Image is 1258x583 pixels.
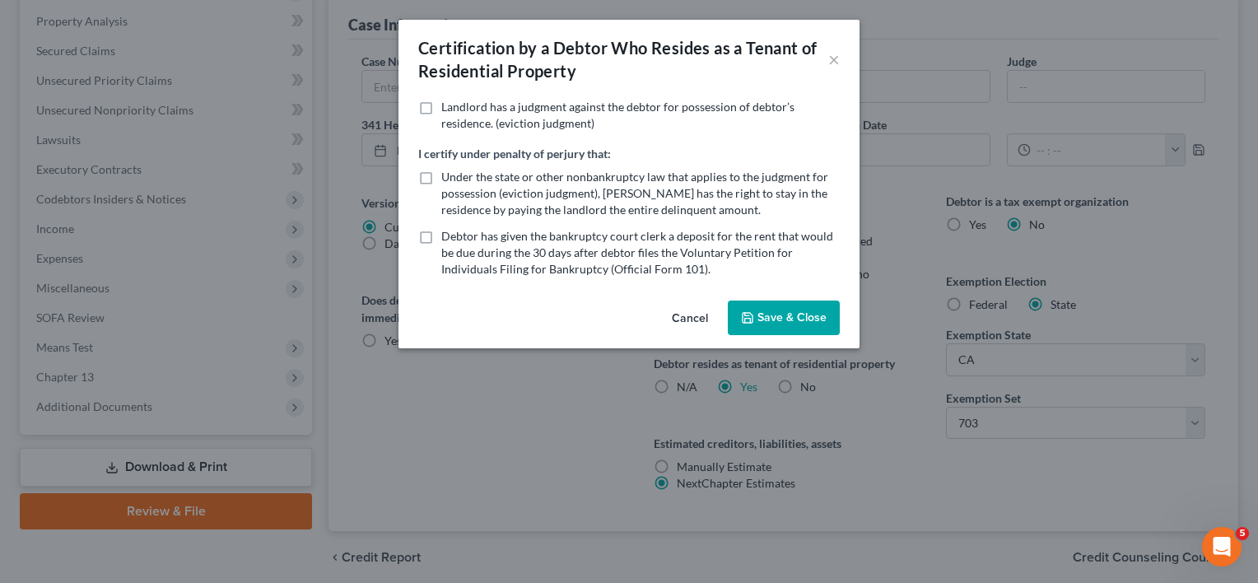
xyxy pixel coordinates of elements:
[1236,527,1249,540] span: 5
[728,301,840,335] button: Save & Close
[441,170,828,217] span: Under the state or other nonbankruptcy law that applies to the judgment for possession (eviction ...
[1202,527,1242,567] iframe: Intercom live chat
[441,229,833,276] span: Debtor has given the bankruptcy court clerk a deposit for the rent that would be due during the 3...
[418,145,611,162] label: I certify under penalty of perjury that:
[441,100,794,130] span: Landlord has a judgment against the debtor for possession of debtor’s residence. (eviction judgment)
[828,49,840,69] button: ×
[659,302,721,335] button: Cancel
[418,36,828,82] div: Certification by a Debtor Who Resides as a Tenant of Residential Property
